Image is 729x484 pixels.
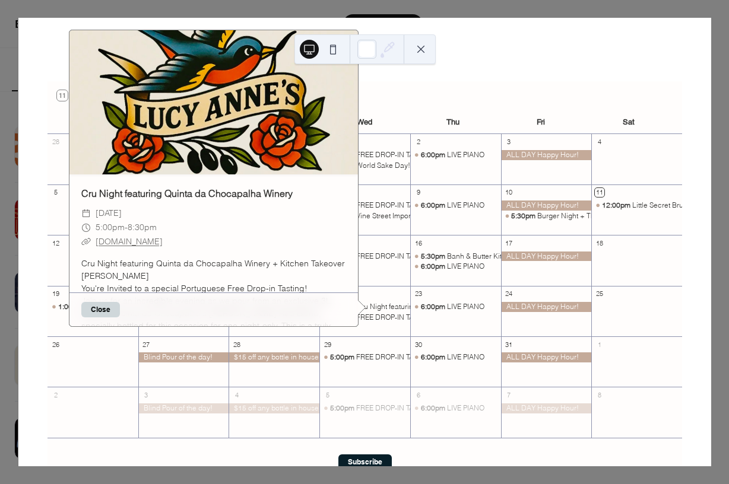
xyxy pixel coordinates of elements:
div: ALL DAY Happy Hour! [501,352,592,362]
div: ALL DAY Happy Hour! [501,403,592,413]
div: 17 [505,238,514,247]
button: Close [81,302,120,317]
span: 6:00pm [421,352,447,362]
div: LIVE PIANO [410,302,501,312]
div: 2 [51,390,60,399]
div: LIVE PIANO [410,403,501,413]
div: ALL DAY Happy Hour! [501,251,592,262]
span: 6:00pm [421,302,447,312]
div: 4 [232,390,241,399]
div: 31 [505,340,514,349]
span: 5:00pm [330,352,356,362]
div: Little Secret Brunch! [632,200,698,211]
a: [DOMAIN_NAME] [96,236,163,247]
div: 4 [595,138,604,147]
div: Fri [497,110,585,134]
div: LIVE PIANO [410,352,501,362]
div: ALL DAY Happy Hour! [501,302,592,312]
div: 11 [595,188,604,197]
div: FREE DROP-IN TASTING [319,403,410,413]
div: World Sake Day! [356,161,410,171]
span: 6:00pm [421,150,447,160]
span: - [125,221,128,235]
div: LIVE PIANO [410,262,501,272]
div: Cru Night featuring Quinta da Chocapalha Winery + Kitchen Takeover [PERSON_NAME] You're Invited t... [69,257,358,419]
div: FREE DROP-IN TASTING [319,352,410,362]
div: LIVE PIANO [447,262,484,272]
div: 3 [505,138,514,147]
div: 7 [505,390,514,399]
span: 6:00pm [421,403,447,413]
div: Burger Night + The Pharaohs [501,211,592,221]
div: 2 [414,138,423,147]
div: 3 [142,390,151,399]
span: 8:30pm [128,221,157,235]
div: 6 [414,390,423,399]
div: 10 [505,188,514,197]
div: 5 [323,390,332,399]
div: 26 [51,340,60,349]
span: 12:00pm [602,200,632,211]
div: ALL DAY Happy Hour! [501,150,592,160]
span: 5:00pm [96,221,125,235]
div: Banh & Butter Kitchen Takeover [410,251,501,262]
div: FREE DROP-IN TASTING [356,251,435,262]
div: 28 [51,138,60,147]
div: LIVE PIANO [447,150,484,160]
div: Little Secret Brunch! [591,200,682,211]
div: FREE DROP-IN TASTING [356,403,435,413]
div: ​ [81,235,91,249]
div: Banh & Butter Kitchen Takeover [447,251,549,262]
div: LIVE PIANO [447,352,484,362]
div: ALL DAY Happy Hour! [501,200,592,211]
span: 5:00pm [330,403,356,413]
div: ​ [81,206,91,221]
span: 1:00pm [58,302,84,312]
div: 24 [505,289,514,298]
button: Subscribe [338,454,392,470]
span: 6:00pm [421,262,447,272]
div: 30 [414,340,423,349]
div: $15 off any bottle in house! [229,403,319,413]
div: 29 [323,340,332,349]
div: 19 [51,289,60,298]
span: 6:00pm [421,200,447,211]
div: WINE HOUSE SHINDIG EVENT [47,302,138,312]
div: 27 [142,340,151,349]
div: 25 [595,289,604,298]
div: FREE DROP-IN TASTING [356,313,435,323]
div: Thu [409,110,497,134]
div: ​ [81,221,91,235]
span: 5:30pm [421,251,447,262]
span: [DATE] [96,206,122,221]
a: Cru Night featuring Quinta da Chocapalha Winery [81,187,293,199]
div: LIVE PIANO [410,200,501,211]
div: 9 [414,188,423,197]
div: FREE DROP-IN TASTING [356,200,435,211]
div: $15 off any bottle in house! [229,352,319,362]
div: Sun [57,110,145,134]
div: 5 [51,188,60,197]
div: Blind Pour of the day! [138,352,229,362]
div: 8 [595,390,604,399]
div: LIVE PIANO [447,302,484,312]
div: 1 [595,340,604,349]
div: Burger Night + The Pharaohs [537,211,632,221]
div: 28 [232,340,241,349]
div: LIVE PIANO [447,200,484,211]
div: FREE DROP-IN TASTING [356,352,435,362]
span: 5:30pm [511,211,537,221]
div: Blind Pour of the day! [138,403,229,413]
div: LIVE PIANO [410,150,501,160]
div: LIVE PIANO [447,403,484,413]
div: 16 [414,238,423,247]
div: FREE DROP-IN TASTING [356,150,435,160]
div: Sat [585,110,673,134]
div: 18 [595,238,604,247]
div: 12 [51,238,60,247]
div: 23 [414,289,423,298]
